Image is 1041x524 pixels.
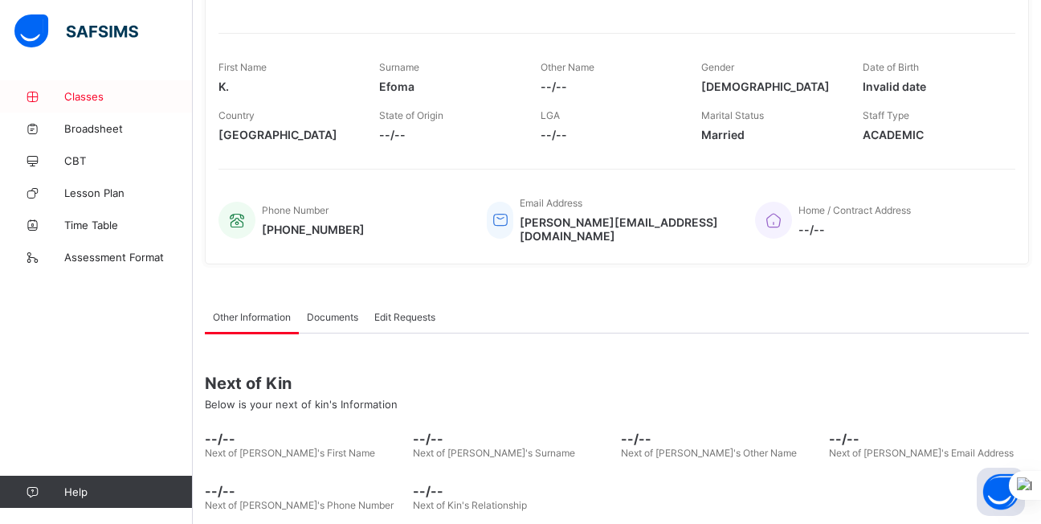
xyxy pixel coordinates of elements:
span: Phone Number [262,204,329,216]
span: Email Address [520,197,582,209]
span: Next of [PERSON_NAME]'s Surname [413,447,575,459]
span: Broadsheet [64,122,193,135]
span: Marital Status [701,109,764,121]
span: Gender [701,61,734,73]
span: ACADEMIC [863,128,999,141]
span: --/-- [413,431,613,447]
span: Efoma [379,80,516,93]
span: --/-- [205,431,405,447]
span: Country [218,109,255,121]
span: [DEMOGRAPHIC_DATA] [701,80,838,93]
span: [PERSON_NAME][EMAIL_ADDRESS][DOMAIN_NAME] [520,215,731,243]
span: [PHONE_NUMBER] [262,223,365,236]
span: Next of [PERSON_NAME]'s First Name [205,447,375,459]
span: --/-- [829,431,1029,447]
span: Next of [PERSON_NAME]'s Email Address [829,447,1014,459]
span: Next of [PERSON_NAME]'s Phone Number [205,499,394,511]
span: State of Origin [379,109,443,121]
span: --/-- [541,128,677,141]
span: Staff Type [863,109,909,121]
span: K. [218,80,355,93]
span: --/-- [798,223,911,236]
span: Time Table [64,219,193,231]
span: Next of [PERSON_NAME]'s Other Name [621,447,797,459]
span: Next of Kin [205,374,1029,393]
span: First Name [218,61,267,73]
span: [GEOGRAPHIC_DATA] [218,128,355,141]
span: --/-- [379,128,516,141]
span: Invalid date [863,80,999,93]
span: Date of Birth [863,61,919,73]
span: Help [64,485,192,498]
span: Other Information [213,311,291,323]
span: Classes [64,90,193,103]
span: Below is your next of kin's Information [205,398,398,411]
img: safsims [14,14,138,48]
span: Assessment Format [64,251,193,264]
span: Married [701,128,838,141]
span: Other Name [541,61,594,73]
span: Surname [379,61,419,73]
span: Documents [307,311,358,323]
span: Home / Contract Address [798,204,911,216]
span: Lesson Plan [64,186,193,199]
span: --/-- [205,483,405,499]
span: --/-- [621,431,821,447]
span: Next of Kin's Relationship [413,499,527,511]
span: --/-- [413,483,613,499]
button: Open asap [977,468,1025,516]
span: CBT [64,154,193,167]
span: --/-- [541,80,677,93]
span: LGA [541,109,560,121]
span: Edit Requests [374,311,435,323]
